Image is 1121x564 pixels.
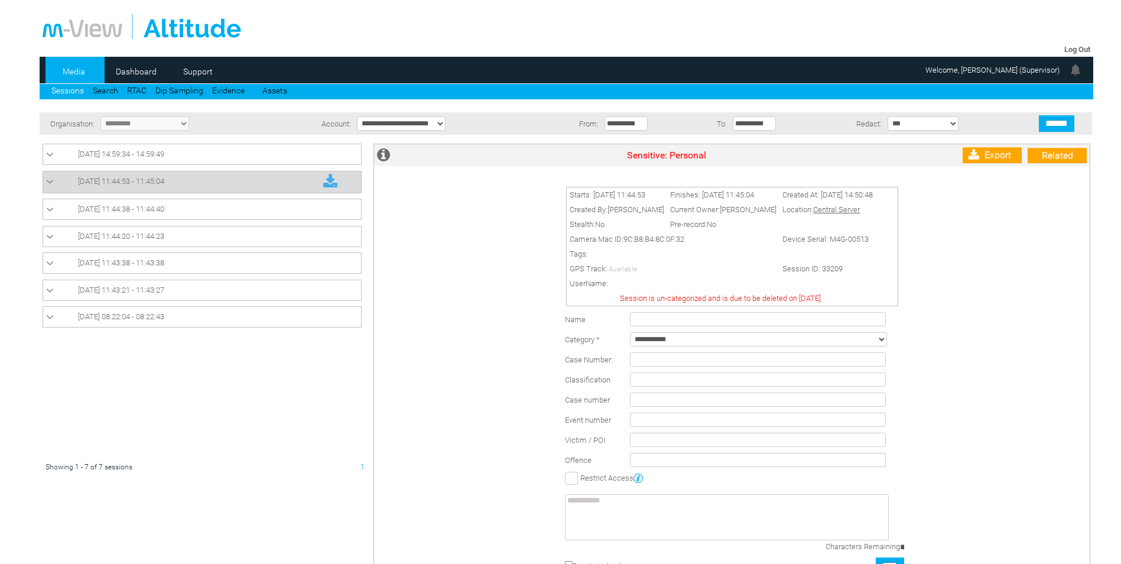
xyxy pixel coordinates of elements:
span: UserName: [570,279,608,288]
span: [DATE] 08:22:04 - 08:22:43 [78,312,164,321]
span: 1 [360,463,365,471]
span: No [595,220,605,229]
span: No [707,220,716,229]
a: Assets [262,86,287,95]
a: [DATE] 11:44:53 - 11:45:04 [46,174,358,190]
td: Current Owner: [667,202,779,217]
span: M4G-00513 [830,235,869,244]
td: Account: [284,112,353,135]
a: Related [1028,148,1087,163]
span: [DATE] 14:59:34 - 14:59:49 [78,150,164,158]
span: Case Number: [565,355,613,364]
span: 33209 [822,264,843,273]
td: Redact: [827,112,885,135]
a: Search [93,86,118,95]
span: [DATE] 11:45:04 [702,190,754,199]
span: [PERSON_NAME] [607,205,664,214]
span: Device Serial: [782,235,828,244]
span: Session is un-categorized and is due to be deleted on [DATE]. [620,294,823,303]
span: [DATE] 11:43:38 - 11:43:38 [78,258,164,267]
span: 9C:B8:B4:8C:0F:32 [623,235,684,244]
img: bell24.png [1068,63,1083,77]
span: [DATE] 11:44:20 - 11:44:23 [78,232,164,241]
span: GPS Track: [570,264,607,273]
a: [DATE] 11:43:38 - 11:43:38 [46,256,358,270]
a: RTAC [127,86,147,95]
span: Showing 1 - 7 of 7 sessions [46,463,132,471]
a: [DATE] 11:43:21 - 11:43:27 [46,283,358,297]
td: To: [698,112,730,135]
a: Dashboard [108,63,165,80]
a: Support [170,63,227,80]
span: Finishes: [670,190,700,199]
a: Media [46,63,103,80]
td: Camera Mac ID: [567,232,779,247]
span: [PERSON_NAME] [720,205,776,214]
td: Created By: [567,202,667,217]
a: Export [963,147,1022,163]
a: [DATE] 11:44:38 - 11:44:40 [46,202,358,216]
span: [DATE] 11:44:53 [593,190,645,199]
a: Log Out [1064,45,1090,54]
span: Session ID: [782,264,820,273]
a: [DATE] 11:44:20 - 11:44:23 [46,229,358,244]
span: [DATE] 11:44:53 - 11:45:04 [78,177,164,186]
span: Starts: [570,190,592,199]
td: Location: [779,202,876,217]
a: [DATE] 08:22:04 - 08:22:43 [46,310,358,324]
span: [DATE] 11:43:21 - 11:43:27 [78,286,164,294]
span: Event number [565,416,611,424]
span: Tags: [570,249,588,258]
td: Sensitive: Personal [410,144,924,166]
span: Victim / POI [565,436,605,445]
div: Characters Remaining [751,542,904,552]
span: Created At: [782,190,819,199]
td: Stealth: [567,217,667,232]
a: [DATE] 14:59:34 - 14:59:49 [46,147,358,161]
a: Sessions [51,86,84,95]
span: Case number [565,396,610,404]
span: Welcome, [PERSON_NAME] (Supervisor) [925,66,1060,74]
span: [DATE] 14:50:48 [821,190,873,199]
span: Classification [565,375,610,384]
label: Category * [565,335,600,344]
td: Organisation: [40,112,98,135]
span: [DATE] 11:44:38 - 11:44:40 [78,205,164,213]
label: Name [565,315,586,324]
td: Restrict Access [562,470,907,485]
a: Dip Sampling [155,86,203,95]
span: Central Server [813,205,860,214]
td: From: [552,112,602,135]
a: Evidence [212,86,245,95]
span: Offence [565,456,592,465]
td: Pre-record: [667,217,779,232]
